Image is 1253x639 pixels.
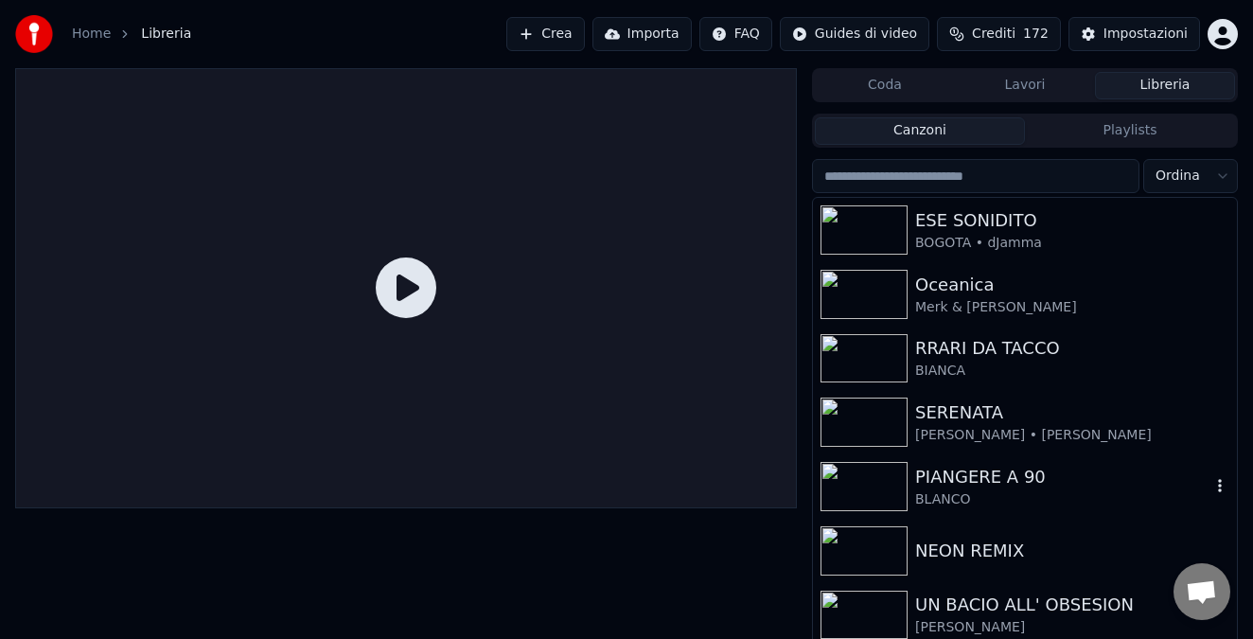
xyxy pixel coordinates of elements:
button: Crediti172 [937,17,1061,51]
button: Impostazioni [1068,17,1200,51]
button: Libreria [1095,72,1235,99]
div: BIANCA [915,362,1229,381]
div: SERENATA [915,399,1229,426]
div: Oceanica [915,272,1229,298]
img: youka [15,15,53,53]
button: Crea [506,17,584,51]
span: Crediti [972,25,1015,44]
nav: breadcrumb [72,25,191,44]
button: FAQ [699,17,772,51]
button: Coda [815,72,955,99]
div: NEON REMIX [915,538,1229,564]
button: Canzoni [815,117,1025,145]
span: Ordina [1156,167,1200,186]
span: 172 [1023,25,1049,44]
div: [PERSON_NAME] • [PERSON_NAME] [915,426,1229,445]
a: Home [72,25,111,44]
span: Libreria [141,25,191,44]
div: [PERSON_NAME] [915,618,1229,637]
a: Aprire la chat [1174,563,1230,620]
div: PIANGERE A 90 [915,464,1210,490]
button: Guides di video [780,17,929,51]
div: ESE SONIDITO [915,207,1229,234]
button: Importa [592,17,692,51]
div: BLANCO [915,490,1210,509]
button: Lavori [955,72,1095,99]
div: Merk & [PERSON_NAME] [915,298,1229,317]
div: RRARI DA TACCO [915,335,1229,362]
div: BOGOTA • dJamma [915,234,1229,253]
button: Playlists [1025,117,1235,145]
div: Impostazioni [1103,25,1188,44]
div: UN BACIO ALL' OBSESION [915,592,1229,618]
